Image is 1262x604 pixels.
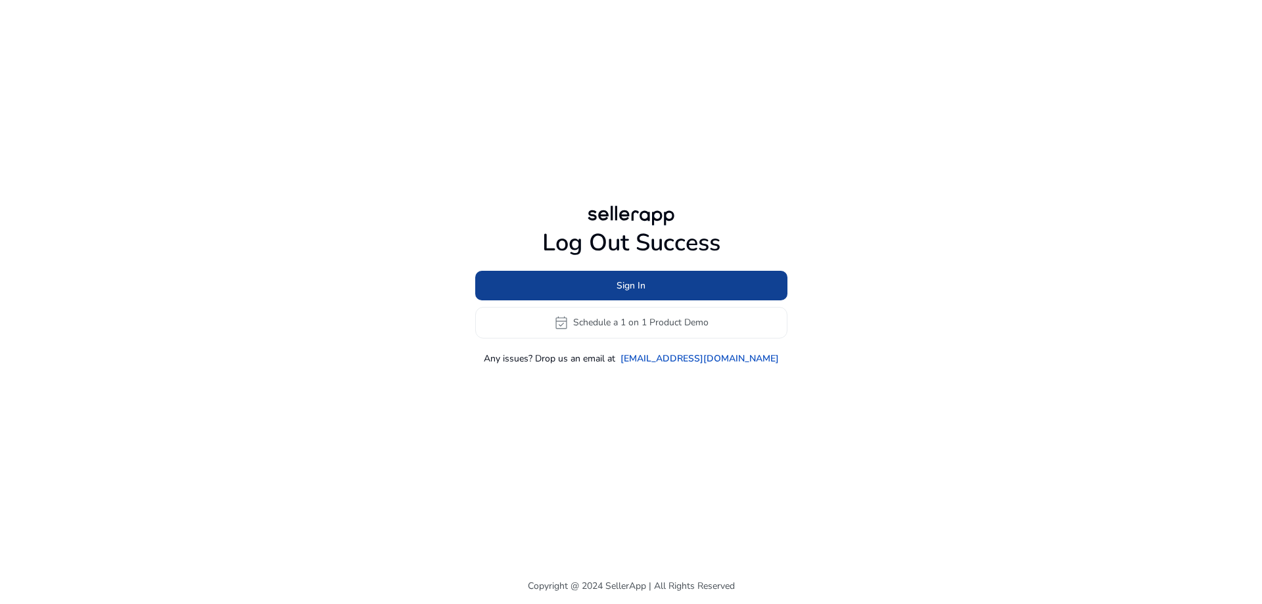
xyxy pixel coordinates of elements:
button: event_availableSchedule a 1 on 1 Product Demo [475,307,787,338]
button: Sign In [475,271,787,300]
span: event_available [553,315,569,331]
h1: Log Out Success [475,229,787,257]
a: [EMAIL_ADDRESS][DOMAIN_NAME] [620,352,779,365]
p: Any issues? Drop us an email at [484,352,615,365]
span: Sign In [617,279,645,292]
